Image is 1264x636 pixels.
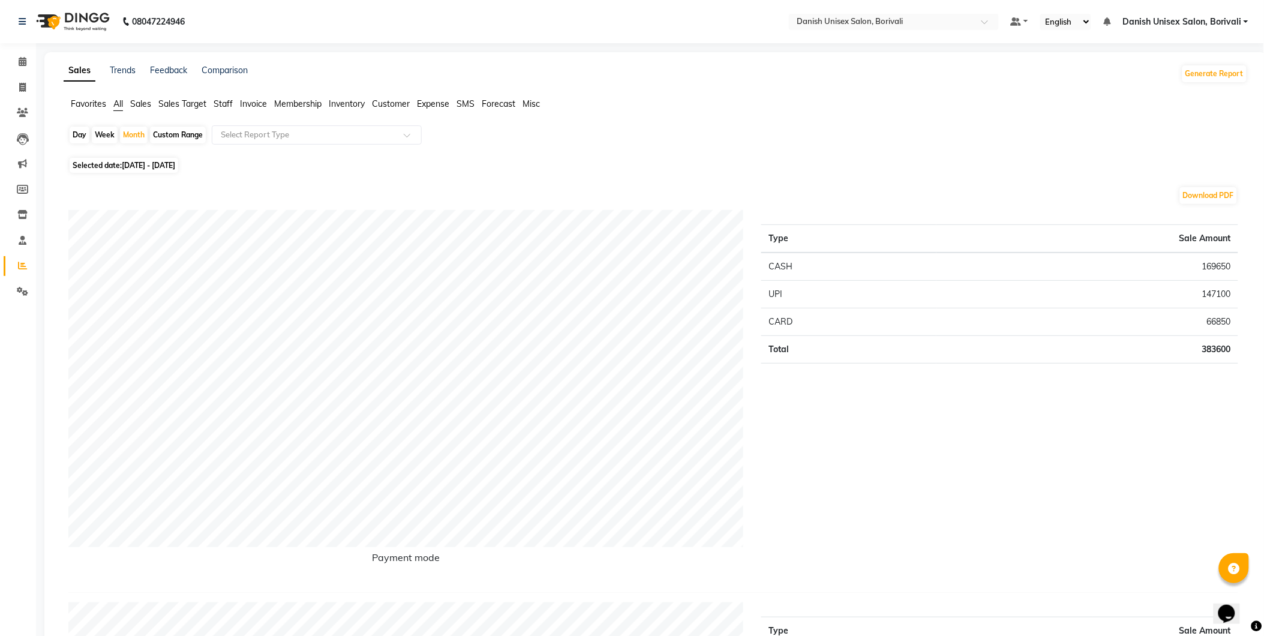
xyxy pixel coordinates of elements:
[761,253,936,281] td: CASH
[240,98,267,109] span: Invoice
[31,5,113,38] img: logo
[113,98,123,109] span: All
[274,98,322,109] span: Membership
[150,127,206,143] div: Custom Range
[70,127,89,143] div: Day
[523,98,540,109] span: Misc
[936,253,1238,281] td: 169650
[936,225,1238,253] th: Sale Amount
[1180,187,1237,204] button: Download PDF
[130,98,151,109] span: Sales
[64,60,95,82] a: Sales
[214,98,233,109] span: Staff
[761,225,936,253] th: Type
[761,336,936,364] td: Total
[482,98,515,109] span: Forecast
[70,158,178,173] span: Selected date:
[120,127,148,143] div: Month
[761,308,936,336] td: CARD
[457,98,475,109] span: SMS
[110,65,136,76] a: Trends
[761,281,936,308] td: UPI
[68,552,743,568] h6: Payment mode
[202,65,248,76] a: Comparison
[132,5,185,38] b: 08047224946
[1214,588,1252,624] iframe: chat widget
[92,127,118,143] div: Week
[150,65,187,76] a: Feedback
[1122,16,1241,28] span: Danish Unisex Salon, Borivali
[936,336,1238,364] td: 383600
[372,98,410,109] span: Customer
[936,281,1238,308] td: 147100
[417,98,449,109] span: Expense
[329,98,365,109] span: Inventory
[936,308,1238,336] td: 66850
[71,98,106,109] span: Favorites
[158,98,206,109] span: Sales Target
[122,161,175,170] span: [DATE] - [DATE]
[1182,65,1247,82] button: Generate Report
